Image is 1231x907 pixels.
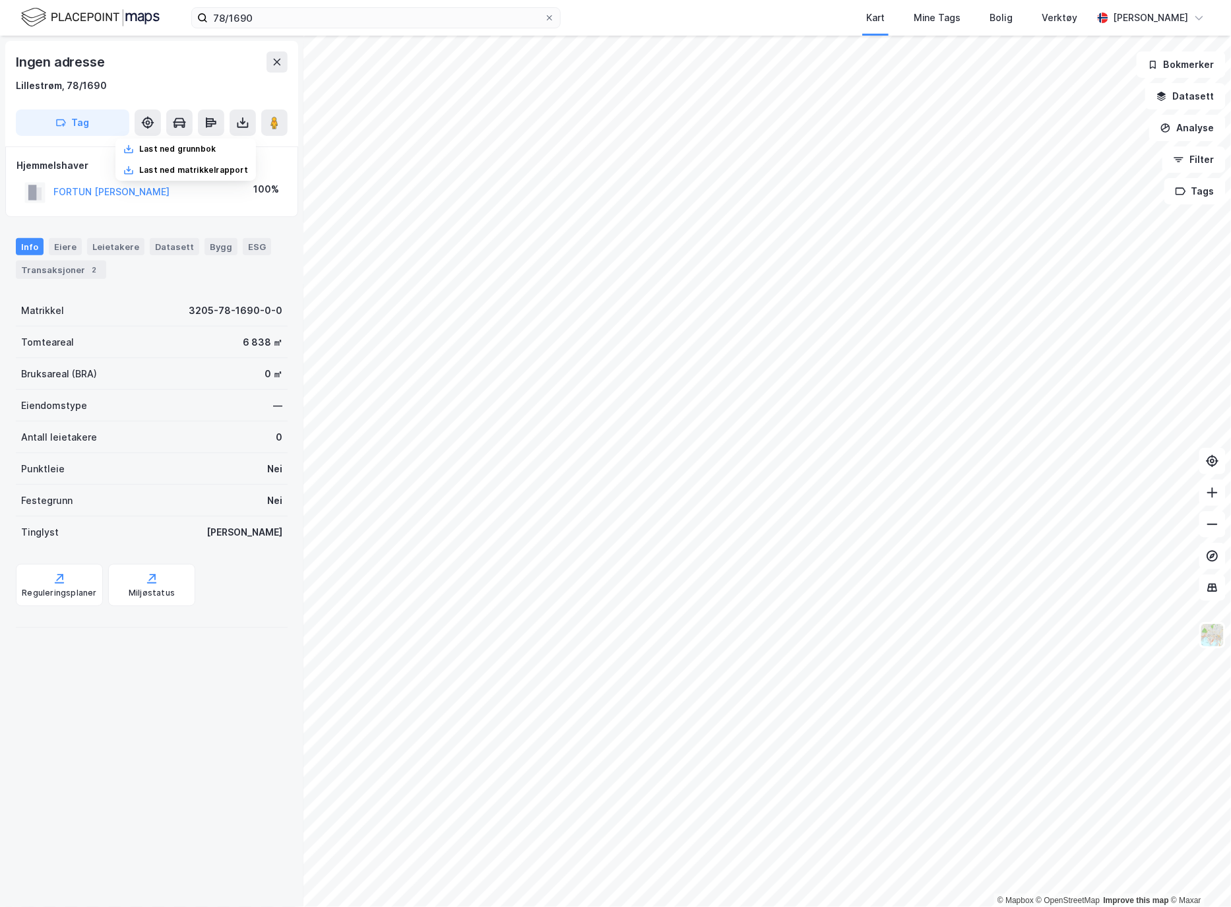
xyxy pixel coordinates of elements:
[16,109,129,136] button: Tag
[139,144,216,154] div: Last ned grunnbok
[88,263,101,276] div: 2
[16,78,107,94] div: Lillestrøm, 78/1690
[21,334,74,350] div: Tomteareal
[1162,146,1226,173] button: Filter
[265,366,282,382] div: 0 ㎡
[139,165,248,175] div: Last ned matrikkelrapport
[16,261,106,279] div: Transaksjoner
[1036,896,1100,905] a: OpenStreetMap
[1149,115,1226,141] button: Analyse
[243,238,271,255] div: ESG
[21,429,97,445] div: Antall leietakere
[253,181,279,197] div: 100%
[87,238,144,255] div: Leietakere
[267,461,282,477] div: Nei
[866,10,885,26] div: Kart
[1137,51,1226,78] button: Bokmerker
[129,588,175,598] div: Miljøstatus
[1114,10,1189,26] div: [PERSON_NAME]
[276,429,282,445] div: 0
[21,493,73,509] div: Festegrunn
[189,303,282,319] div: 3205-78-1690-0-0
[16,238,44,255] div: Info
[243,334,282,350] div: 6 838 ㎡
[21,461,65,477] div: Punktleie
[16,51,107,73] div: Ingen adresse
[21,366,97,382] div: Bruksareal (BRA)
[206,524,282,540] div: [PERSON_NAME]
[267,493,282,509] div: Nei
[914,10,961,26] div: Mine Tags
[1200,623,1225,648] img: Z
[1164,178,1226,204] button: Tags
[1042,10,1078,26] div: Verktøy
[1104,896,1169,905] a: Improve this map
[1165,844,1231,907] iframe: Chat Widget
[990,10,1013,26] div: Bolig
[49,238,82,255] div: Eiere
[273,398,282,414] div: —
[21,398,87,414] div: Eiendomstype
[150,238,199,255] div: Datasett
[21,524,59,540] div: Tinglyst
[21,6,160,29] img: logo.f888ab2527a4732fd821a326f86c7f29.svg
[997,896,1034,905] a: Mapbox
[1145,83,1226,109] button: Datasett
[205,238,237,255] div: Bygg
[22,588,96,598] div: Reguleringsplaner
[21,303,64,319] div: Matrikkel
[208,8,544,28] input: Søk på adresse, matrikkel, gårdeiere, leietakere eller personer
[16,158,287,173] div: Hjemmelshaver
